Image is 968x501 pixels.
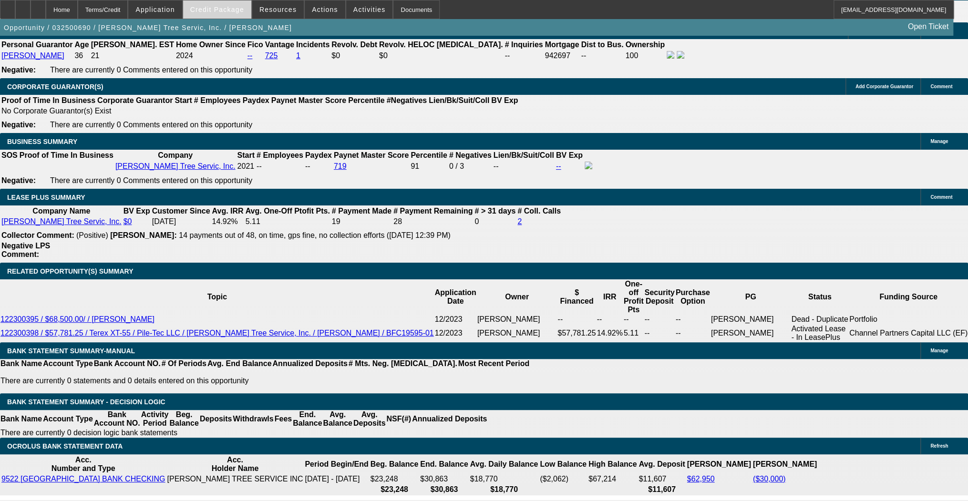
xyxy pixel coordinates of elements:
[32,207,90,215] b: Company Name
[232,410,274,428] th: Withdrawls
[50,66,252,74] span: There are currently 0 Comments entered on this opportunity
[331,41,377,49] b: Revolv. Debt
[517,217,522,225] a: 2
[247,51,253,60] a: --
[0,377,529,385] p: There are currently 0 statements and 0 details entered on this opportunity
[556,162,561,170] a: --
[91,51,175,61] td: 21
[76,231,108,239] span: (Positive)
[596,279,623,315] th: IRR
[411,162,447,171] div: 91
[332,207,391,215] b: # Payment Made
[581,41,624,49] b: Dist to Bus.
[296,51,300,60] a: 1
[623,324,644,342] td: 5.11
[585,162,592,169] img: facebook-icon.png
[334,162,347,170] a: 719
[237,151,255,159] b: Start
[167,474,304,484] td: [PERSON_NAME] TREE SERVICE INC
[7,83,103,91] span: CORPORATE GUARANTOR(S)
[470,485,539,494] th: $18,770
[393,217,473,226] td: 28
[379,51,504,61] td: $0
[7,194,85,201] span: LEASE PLUS SUMMARY
[199,410,233,428] th: Deposits
[644,279,675,315] th: Security Deposit
[849,324,968,342] td: Channel Partners Capital LLC (EF)
[449,162,492,171] div: 0 / 3
[1,475,165,483] a: 9522 [GEOGRAPHIC_DATA] BANK CHECKING
[474,217,516,226] td: 0
[161,359,207,368] th: # Of Periods
[791,279,849,315] th: Status
[638,474,685,484] td: $11,607
[252,0,304,19] button: Resources
[158,151,193,159] b: Company
[505,41,543,49] b: # Inquiries
[1,96,96,105] th: Proof of Time In Business
[93,410,141,428] th: Bank Account NO.
[557,324,596,342] td: $57,781.25
[265,41,294,49] b: Vantage
[152,217,211,226] td: [DATE]
[1,121,36,129] b: Negative:
[557,315,596,324] td: --
[930,194,952,200] span: Comment
[74,51,89,61] td: 36
[420,455,468,473] th: End. Balance
[7,138,77,145] span: BUSINESS SUMMARY
[411,151,447,159] b: Percentile
[791,315,849,324] td: Dead - Duplicate
[331,217,392,226] td: 19
[179,231,450,239] span: 14 payments out of 48, on time, gps fine, no collection efforts ([DATE] 12:39 PM)
[1,176,36,184] b: Negative:
[420,485,468,494] th: $30,863
[42,410,93,428] th: Account Type
[259,6,297,13] span: Resources
[183,0,251,19] button: Credit Package
[91,41,174,49] b: [PERSON_NAME]. EST
[387,96,427,104] b: #Negatives
[434,279,477,315] th: Application Date
[675,279,711,315] th: Purchase Option
[1,66,36,74] b: Negative:
[370,474,419,484] td: $23,248
[169,410,199,428] th: Beg. Balance
[556,151,583,159] b: BV Exp
[243,96,269,104] b: Paydex
[412,410,487,428] th: Annualized Deposits
[1,151,18,160] th: SOS
[370,485,419,494] th: $23,248
[930,84,952,89] span: Comment
[110,231,177,239] b: [PERSON_NAME]:
[348,359,458,368] th: # Mts. Neg. [MEDICAL_DATA].
[930,139,948,144] span: Manage
[141,410,169,428] th: Activity Period
[470,474,539,484] td: $18,770
[346,0,393,19] button: Activities
[97,96,173,104] b: Corporate Guarantor
[305,0,345,19] button: Actions
[517,207,561,215] b: # Coll. Calls
[638,485,685,494] th: $11,607
[124,207,150,215] b: BV Exp
[596,324,623,342] td: 14.92%
[304,455,369,473] th: Period Begin/End
[312,6,338,13] span: Actions
[74,41,89,49] b: Age
[474,207,515,215] b: # > 31 days
[190,6,244,13] span: Credit Package
[753,475,786,483] a: ($30,000)
[1,455,166,473] th: Acc. Number and Type
[434,324,477,342] td: 12/2023
[7,267,133,275] span: RELATED OPPORTUNITY(S) SUMMARY
[855,84,913,89] span: Add Corporate Guarantor
[50,121,252,129] span: There are currently 0 Comments entered on this opportunity
[334,151,409,159] b: Paynet Master Score
[176,41,246,49] b: Home Owner Since
[677,51,684,59] img: linkedin-icon.png
[644,315,675,324] td: --
[257,151,303,159] b: # Employees
[304,474,369,484] td: [DATE] - [DATE]
[638,455,685,473] th: Avg. Deposit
